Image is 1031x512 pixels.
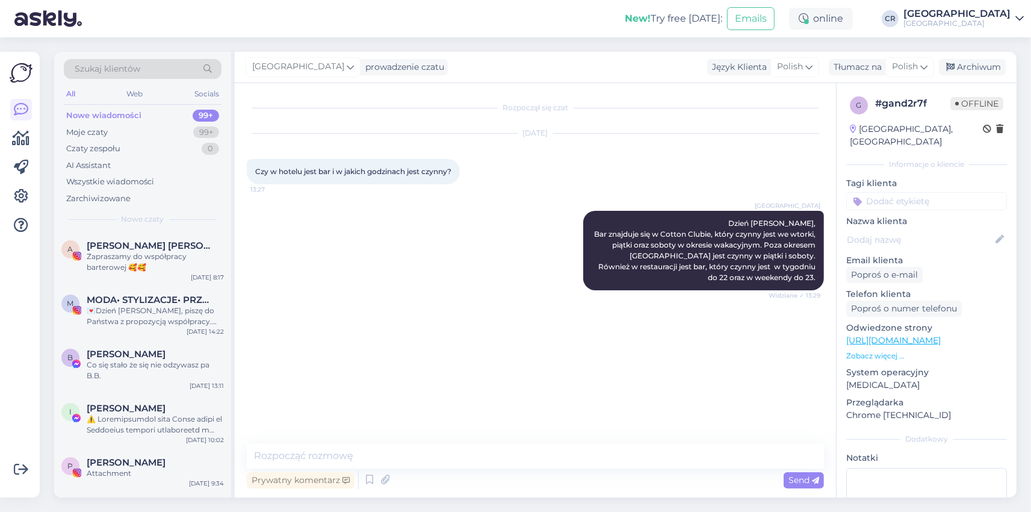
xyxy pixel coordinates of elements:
span: Offline [950,97,1003,110]
div: Co się stało że się nie odzywasz pa B.B. [87,360,224,381]
span: 13:27 [250,185,296,194]
button: Emails [727,7,775,30]
div: 0 [202,143,219,155]
div: Archiwum [939,59,1006,75]
p: Telefon klienta [846,288,1007,301]
span: [GEOGRAPHIC_DATA] [755,201,820,210]
div: 💌Dzień [PERSON_NAME], piszę do Państwa z propozycją współpracy. Chętnie odwiedziłabym Państwa hot... [87,305,224,327]
span: Polish [777,60,803,73]
div: Web [125,86,146,102]
span: Send [788,475,819,485]
div: Dodatkowy [846,434,1007,445]
div: Zarchiwizowane [66,193,131,205]
p: Odwiedzone strony [846,322,1007,334]
div: 99+ [193,110,219,122]
span: P [68,461,73,470]
span: A [68,245,73,254]
a: [GEOGRAPHIC_DATA][GEOGRAPHIC_DATA] [903,9,1024,28]
span: Bożena Bolewicz [87,349,166,360]
div: Informacje o kliencie [846,159,1007,170]
div: Język Klienta [707,61,767,73]
p: System operacyjny [846,366,1007,379]
span: Paweł Pokarowski [87,457,166,468]
div: [DATE] 10:02 [186,436,224,445]
span: Czy w hotelu jest bar i w jakich godzinach jest czynny? [255,167,451,176]
div: Prywatny komentarz [247,472,355,489]
span: Polish [892,60,918,73]
div: [DATE] 13:11 [190,381,224,390]
div: [GEOGRAPHIC_DATA] [903,19,1011,28]
input: Dodaj nazwę [847,233,993,246]
p: Przeglądarka [846,396,1007,409]
div: [DATE] 9:34 [189,479,224,488]
div: Poproś o numer telefonu [846,301,962,317]
div: Nowe wiadomości [66,110,141,122]
div: Attachment [87,468,224,479]
div: online [789,8,853,30]
span: Szukaj klientów [75,63,140,75]
div: [DATE] 8:17 [191,273,224,282]
div: [GEOGRAPHIC_DATA] [903,9,1011,19]
span: Widziane ✓ 13:29 [769,291,820,300]
span: Igor Jafar [87,403,166,414]
span: [GEOGRAPHIC_DATA] [252,60,344,73]
div: ⚠️ Loremipsumdol sita Conse adipi el Seddoeius tempori utlaboreetd m aliqua enimadmini veniamqún... [87,414,224,436]
div: Rozpoczął się czat [247,102,824,113]
div: All [64,86,78,102]
div: [GEOGRAPHIC_DATA], [GEOGRAPHIC_DATA] [850,123,983,148]
p: Nazwa klienta [846,215,1007,228]
span: g [856,101,862,110]
div: Czaty zespołu [66,143,120,155]
b: New! [625,13,651,24]
div: 99+ [193,126,219,139]
div: Moje czaty [66,126,108,139]
span: I [69,407,72,416]
div: Tłumacz na [829,61,882,73]
div: Wszystkie wiadomości [66,176,154,188]
p: Chrome [TECHNICAL_ID] [846,409,1007,422]
div: CR [882,10,899,27]
div: AI Assistant [66,160,111,172]
span: Nowe czaty [122,214,164,225]
span: B [68,353,73,362]
p: [MEDICAL_DATA] [846,379,1007,392]
p: Zobacz więcej ... [846,351,1007,361]
div: prowadzenie czatu [361,61,444,73]
span: MODA• STYLIZACJE• PRZEGLĄDY KOLEKCJI [87,295,212,305]
div: [DATE] [247,128,824,139]
div: Try free [DATE]: [625,11,722,26]
div: # gand2r7f [875,96,950,111]
a: [URL][DOMAIN_NAME] [846,335,941,346]
span: M [67,299,74,308]
div: Socials [192,86,221,102]
span: Anna Żukowska Ewa Adamczewska BLIŹNIACZKI • Bóg • rodzina • dom [87,240,212,251]
p: Email klienta [846,254,1007,267]
div: Zapraszamy do współpracy barterowej 🥰🥰 [87,251,224,273]
input: Dodać etykietę [846,192,1007,210]
img: Askly Logo [10,61,33,84]
div: Poproś o e-mail [846,267,923,283]
p: Notatki [846,452,1007,464]
div: [DATE] 14:22 [187,327,224,336]
p: Tagi klienta [846,177,1007,190]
